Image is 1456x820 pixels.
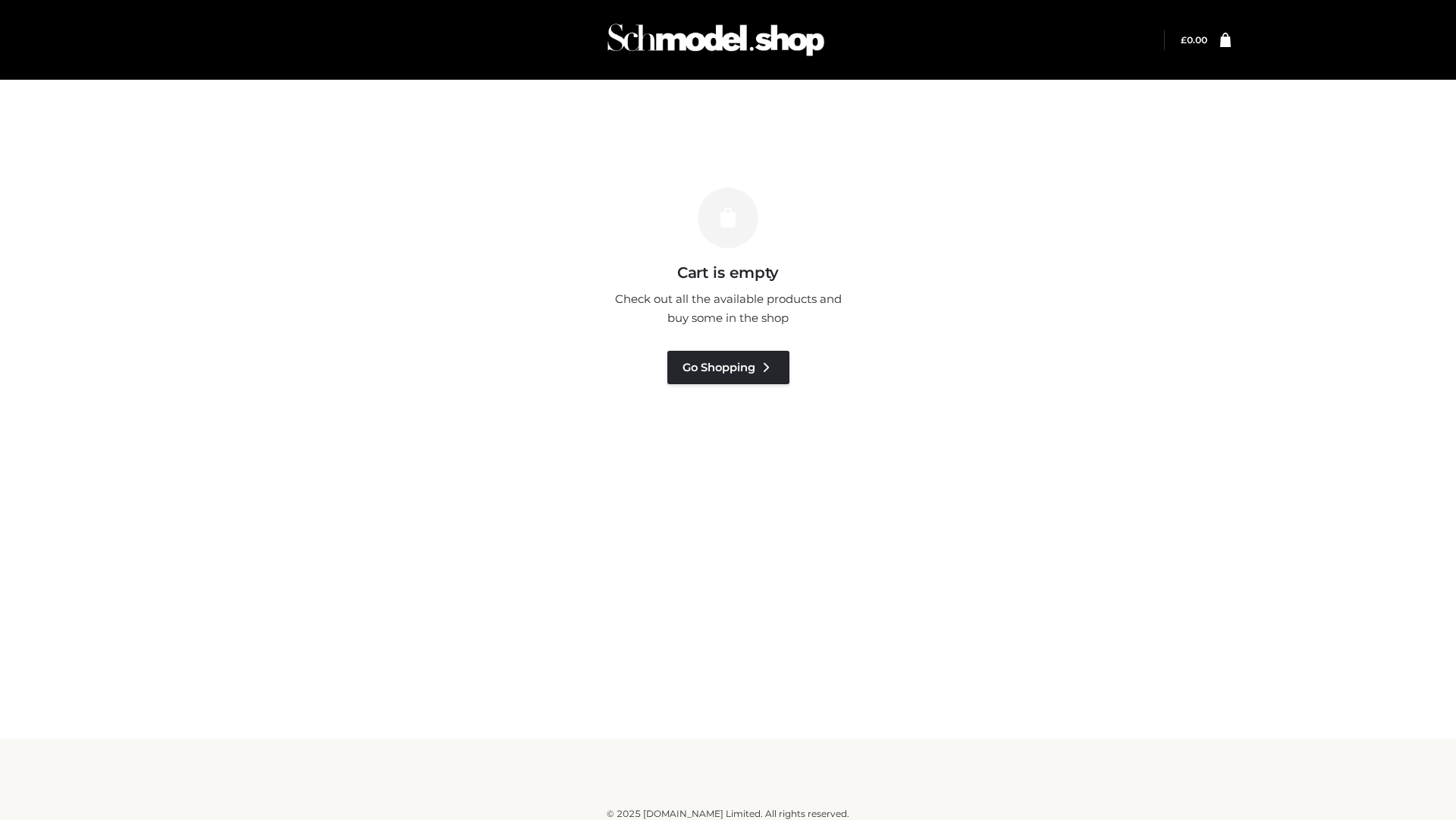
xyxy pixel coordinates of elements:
[1181,34,1207,46] bdi: 0.00
[259,263,1197,282] h3: Cart is empty
[602,10,830,70] img: Schmodel Admin 964
[1181,34,1207,46] a: £0.00
[667,351,789,384] a: Go Shopping
[1181,34,1187,46] span: £
[607,289,849,328] p: Check out all the available products and buy some in the shop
